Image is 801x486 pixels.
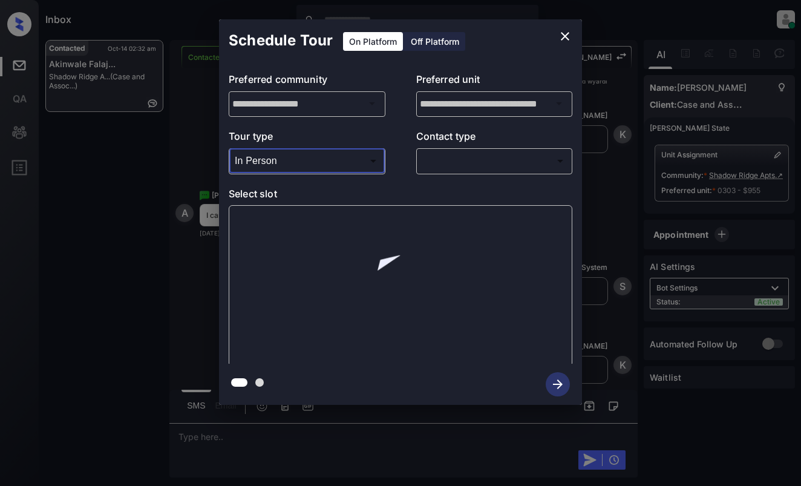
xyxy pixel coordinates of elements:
[343,32,403,51] div: On Platform
[229,186,572,205] p: Select slot
[553,24,577,48] button: close
[219,19,342,62] h2: Schedule Tour
[538,369,577,400] button: btn-next
[405,32,465,51] div: Off Platform
[416,71,573,91] p: Preferred unit
[229,71,385,91] p: Preferred community
[232,151,382,171] div: In Person
[229,128,385,148] p: Tour type
[416,128,573,148] p: Contact type
[330,215,472,357] img: loaderv1.7921fd1ed0a854f04152.gif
